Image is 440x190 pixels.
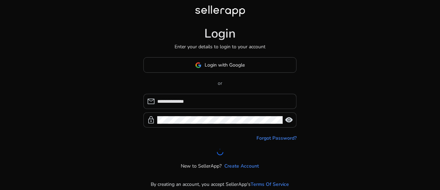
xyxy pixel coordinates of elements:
span: Login with Google [205,61,245,69]
a: Create Account [225,162,259,170]
h1: Login [204,26,236,41]
p: or [143,80,297,87]
span: visibility [285,116,293,124]
img: google-logo.svg [195,62,202,68]
p: Enter your details to login to your account [175,43,265,50]
a: Terms Of Service [251,181,289,188]
p: New to SellerApp? [181,162,222,170]
button: Login with Google [143,57,297,73]
a: Forgot Password? [256,134,297,142]
span: mail [147,97,155,106]
span: lock [147,116,155,124]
